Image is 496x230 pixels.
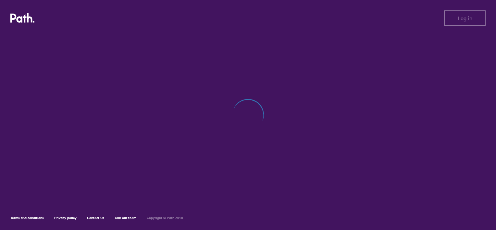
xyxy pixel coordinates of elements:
a: Contact Us [87,216,104,220]
button: Log in [444,10,486,26]
a: Privacy policy [54,216,77,220]
span: Log in [458,15,472,21]
a: Join our team [115,216,136,220]
a: Terms and conditions [10,216,44,220]
h6: Copyright © Path 2018 [147,216,183,220]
